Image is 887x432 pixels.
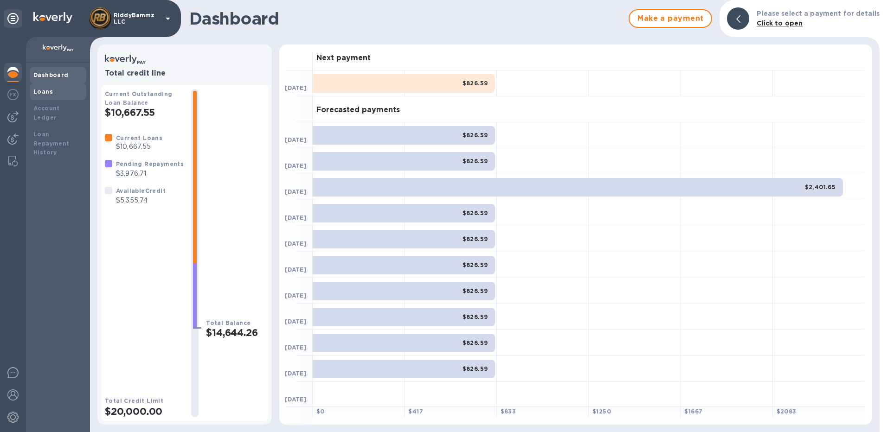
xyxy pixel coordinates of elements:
b: $ 833 [501,408,516,415]
b: $ 1250 [592,408,611,415]
h3: Total credit line [105,69,264,78]
b: [DATE] [285,344,307,351]
b: Available Credit [116,187,166,194]
b: $826.59 [463,313,488,320]
b: [DATE] [285,214,307,221]
b: Loans [33,88,53,95]
h3: Next payment [316,54,371,63]
b: $826.59 [463,235,488,242]
b: $2,401.65 [805,184,836,191]
p: $10,667.55 [116,142,162,152]
b: Current Outstanding Loan Balance [105,90,173,106]
b: $826.59 [463,132,488,139]
b: Pending Repayments [116,160,184,167]
img: Logo [33,12,72,23]
p: $5,355.74 [116,196,166,205]
b: [DATE] [285,266,307,273]
h3: Forecasted payments [316,106,400,114]
span: Make a payment [637,13,704,24]
h1: Dashboard [189,9,624,28]
b: $826.59 [463,339,488,346]
img: Foreign exchange [7,89,19,100]
b: [DATE] [285,318,307,325]
b: Total Balance [206,319,251,326]
b: $ 2083 [777,408,797,415]
p: RiddyBammz LLC [114,12,160,25]
b: Current Loans [116,134,162,141]
b: Please select a payment for details [757,10,880,17]
b: Loan Repayment History [33,131,70,156]
b: Total Credit Limit [105,397,163,404]
b: [DATE] [285,292,307,299]
b: $ 1667 [684,408,702,415]
b: [DATE] [285,240,307,247]
b: $ 0 [316,408,325,415]
b: $826.59 [463,365,488,372]
h2: $10,667.55 [105,107,184,118]
p: $3,976.71 [116,169,184,178]
b: $826.59 [463,287,488,294]
b: $ 417 [408,408,423,415]
b: $826.59 [463,158,488,165]
h2: $20,000.00 [105,406,184,417]
b: [DATE] [285,188,307,195]
b: [DATE] [285,396,307,403]
b: $826.59 [463,261,488,268]
h2: $14,644.26 [206,327,264,338]
button: Make a payment [629,9,712,28]
b: $826.59 [463,210,488,216]
b: Dashboard [33,71,69,78]
b: [DATE] [285,136,307,143]
b: [DATE] [285,84,307,91]
b: Click to open [757,19,803,27]
b: [DATE] [285,162,307,169]
b: [DATE] [285,370,307,377]
div: Unpin categories [4,9,22,28]
b: Account Ledger [33,105,60,121]
b: $826.59 [463,80,488,87]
